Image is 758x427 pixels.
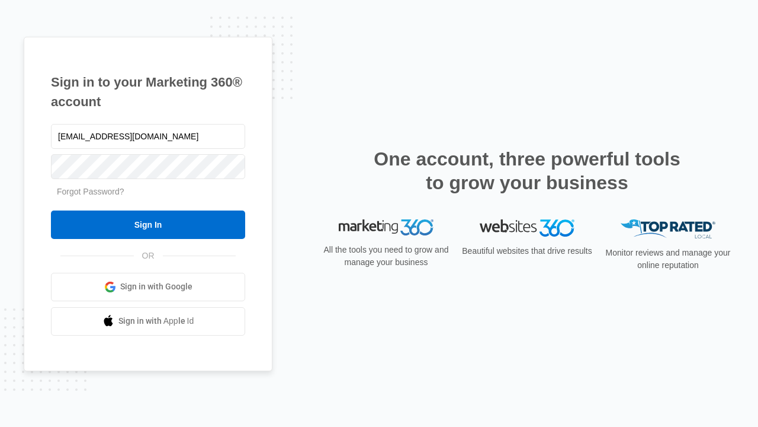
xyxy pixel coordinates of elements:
[51,72,245,111] h1: Sign in to your Marketing 360® account
[339,219,433,236] img: Marketing 360
[120,281,192,293] span: Sign in with Google
[134,250,163,262] span: OR
[461,245,593,257] p: Beautiful websites that drive results
[51,211,245,239] input: Sign In
[57,187,124,196] a: Forgot Password?
[118,315,194,327] span: Sign in with Apple Id
[480,219,574,237] img: Websites 360
[51,124,245,149] input: Email
[320,244,452,269] p: All the tools you need to grow and manage your business
[602,247,734,272] p: Monitor reviews and manage your online reputation
[370,147,684,195] h2: One account, three powerful tools to grow your business
[621,219,715,239] img: Top Rated Local
[51,307,245,336] a: Sign in with Apple Id
[51,273,245,301] a: Sign in with Google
